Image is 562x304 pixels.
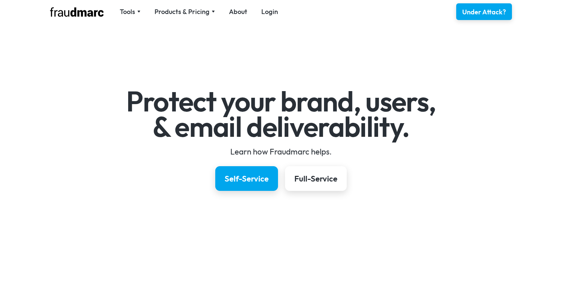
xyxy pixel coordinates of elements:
div: Tools [120,7,135,16]
a: Login [261,7,278,16]
a: Under Attack? [456,3,512,20]
a: Full-Service [285,166,347,191]
div: Full-Service [294,173,337,184]
div: Products & Pricing [155,7,210,16]
a: About [229,7,247,16]
div: Products & Pricing [155,7,215,16]
h1: Protect your brand, users, & email deliverability. [87,89,475,139]
div: Under Attack? [462,7,506,17]
a: Self-Service [215,166,278,191]
div: Tools [120,7,140,16]
div: Self-Service [225,173,269,184]
div: Learn how Fraudmarc helps. [87,146,475,157]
